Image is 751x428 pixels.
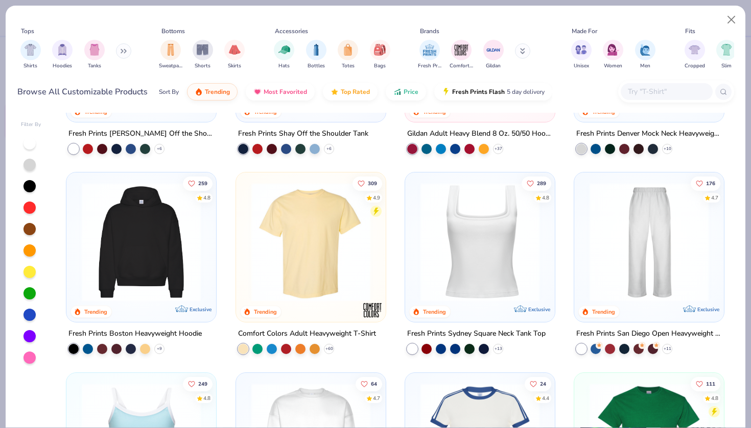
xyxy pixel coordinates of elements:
img: 91acfc32-fd48-4d6b-bdad-a4c1a30ac3fc [77,183,206,301]
div: Sort By [159,87,179,96]
button: filter button [418,40,441,70]
button: filter button [483,40,504,70]
span: + 60 [325,346,333,352]
span: Tanks [88,62,101,70]
button: filter button [20,40,41,70]
span: Hoodies [53,62,72,70]
img: Sweatpants Image [165,44,176,56]
div: Made For [572,27,597,36]
img: most_fav.gif [253,88,262,96]
div: 4.9 [372,194,380,202]
span: Bottles [308,62,325,70]
span: Price [404,88,418,96]
button: Like [352,177,382,191]
div: 4.7 [711,194,718,202]
img: Men Image [640,44,651,56]
button: filter button [635,40,655,70]
div: filter for Slim [716,40,737,70]
button: filter button [224,40,245,70]
img: Comfort Colors logo [362,300,383,320]
img: trending.gif [195,88,203,96]
span: + 37 [494,146,502,152]
div: 4.8 [203,194,210,202]
span: + 9 [157,346,162,352]
div: filter for Bottles [306,40,326,70]
div: Fresh Prints Shay Off the Shoulder Tank [238,128,368,140]
button: Like [183,376,213,391]
span: Bags [374,62,386,70]
div: filter for Cropped [685,40,705,70]
span: 64 [370,381,377,386]
span: 249 [198,381,207,386]
button: filter button [685,40,705,70]
img: Shirts Image [25,44,36,56]
span: Gildan [486,62,501,70]
span: 5 day delivery [507,86,545,98]
span: Trending [205,88,230,96]
div: 4.8 [711,394,718,402]
button: Like [691,177,720,191]
button: Fresh Prints Flash5 day delivery [434,83,552,100]
div: Gildan Adult Heavy Blend 8 Oz. 50/50 Hooded Sweatshirt [407,128,553,140]
button: Trending [187,83,238,100]
div: filter for Totes [338,40,358,70]
span: Shirts [24,62,37,70]
div: Fresh Prints [PERSON_NAME] Off the Shoulder Top [68,128,214,140]
span: 289 [537,181,546,186]
button: filter button [571,40,592,70]
span: Hats [278,62,290,70]
span: Exclusive [697,306,719,313]
button: filter button [450,40,473,70]
div: filter for Skirts [224,40,245,70]
span: Shorts [195,62,210,70]
span: + 6 [157,146,162,152]
img: Skirts Image [229,44,241,56]
div: filter for Comfort Colors [450,40,473,70]
div: Bottoms [161,27,185,36]
div: Comfort Colors Adult Heavyweight T-Shirt [238,328,376,340]
span: Slim [721,62,732,70]
span: Most Favorited [264,88,307,96]
button: filter button [159,40,182,70]
img: Fresh Prints Image [422,42,437,58]
img: Bags Image [374,44,385,56]
span: Men [640,62,650,70]
div: filter for Shirts [20,40,41,70]
span: Exclusive [190,106,212,113]
div: Tops [21,27,34,36]
span: Unisex [574,62,589,70]
span: Comfort Colors [450,62,473,70]
div: 4.8 [542,194,549,202]
span: 24 [540,381,546,386]
div: 4.7 [372,394,380,402]
button: Like [355,376,382,391]
div: filter for Tanks [84,40,105,70]
div: 4.8 [203,394,210,402]
span: Exclusive [190,306,212,313]
button: filter button [52,40,73,70]
button: filter button [603,40,623,70]
button: Close [722,10,741,30]
img: Cropped Image [689,44,700,56]
img: TopRated.gif [331,88,339,96]
img: Unisex Image [575,44,587,56]
img: Hats Image [278,44,290,56]
img: Shorts Image [197,44,208,56]
span: Totes [342,62,355,70]
div: 4.4 [542,394,549,402]
div: Accessories [275,27,308,36]
img: Gildan Image [486,42,501,58]
div: Brands [420,27,439,36]
span: + 13 [494,346,502,352]
span: Skirts [228,62,241,70]
input: Try "T-Shirt" [627,86,706,97]
img: Tanks Image [89,44,100,56]
span: Cropped [685,62,705,70]
span: 309 [367,181,377,186]
span: Women [604,62,622,70]
img: Totes Image [342,44,354,56]
img: Bottles Image [311,44,322,56]
button: filter button [306,40,326,70]
img: Comfort Colors Image [454,42,469,58]
button: Like [525,376,551,391]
